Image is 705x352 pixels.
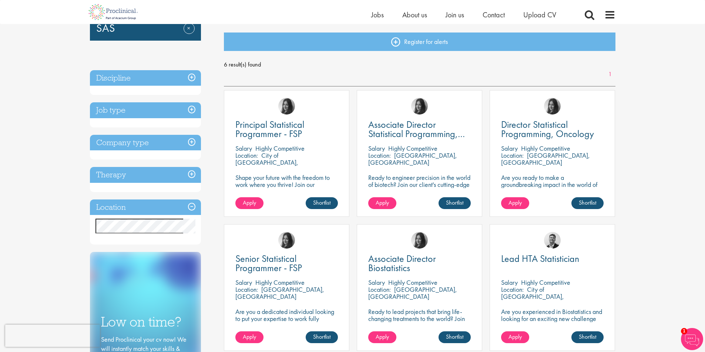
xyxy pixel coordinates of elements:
p: Are you a dedicated individual looking to put your expertise to work fully flexibly in a remote p... [235,308,338,329]
span: Salary [368,278,385,287]
span: Associate Director Statistical Programming, Oncology [368,118,465,149]
span: Lead HTA Statistician [501,252,579,265]
span: Principal Statistical Programmer - FSP [235,118,304,140]
p: City of [GEOGRAPHIC_DATA], [GEOGRAPHIC_DATA] [235,151,298,174]
p: Ready to lead projects that bring life-changing treatments to the world? Join our client at the f... [368,308,471,343]
a: About us [402,10,427,20]
span: Director Statistical Programming, Oncology [501,118,594,140]
a: Apply [368,197,396,209]
span: Location: [235,151,258,160]
span: Associate Director Biostatistics [368,252,436,274]
span: Salary [235,144,252,153]
p: Shape your future with the freedom to work where you thrive! Join our pharmaceutical client with ... [235,174,338,202]
img: Chatbot [681,328,703,350]
span: Salary [368,144,385,153]
span: Salary [501,278,518,287]
a: Senior Statistical Programmer - FSP [235,254,338,273]
img: Heidi Hennigan [278,232,295,249]
a: Shortlist [571,331,604,343]
p: Highly Competitive [521,278,570,287]
img: Tom Magenis [544,232,561,249]
span: Salary [235,278,252,287]
a: Register for alerts [224,33,615,51]
a: Join us [446,10,464,20]
p: Highly Competitive [255,278,305,287]
a: Apply [501,331,529,343]
span: Location: [368,285,391,294]
a: Apply [235,331,263,343]
span: Location: [501,151,524,160]
p: [GEOGRAPHIC_DATA], [GEOGRAPHIC_DATA] [368,285,457,301]
a: Associate Director Biostatistics [368,254,471,273]
span: 6 result(s) found [224,59,615,70]
p: Highly Competitive [388,144,437,153]
a: Apply [235,197,263,209]
p: Highly Competitive [255,144,305,153]
a: Principal Statistical Programmer - FSP [235,120,338,139]
a: Jobs [371,10,384,20]
iframe: reCAPTCHA [5,325,100,347]
a: Associate Director Statistical Programming, Oncology [368,120,471,139]
span: Apply [508,199,522,206]
h3: Low on time? [101,315,190,329]
p: Are you ready to make a groundbreaking impact in the world of biotechnology? Join a growing compa... [501,174,604,209]
p: Highly Competitive [388,278,437,287]
a: Shortlist [571,197,604,209]
img: Heidi Hennigan [411,232,428,249]
a: Shortlist [306,331,338,343]
img: Heidi Hennigan [278,98,295,115]
span: Location: [368,151,391,160]
span: Apply [508,333,522,341]
p: [GEOGRAPHIC_DATA], [GEOGRAPHIC_DATA] [368,151,457,167]
span: Location: [235,285,258,294]
h3: Job type [90,102,201,118]
span: 1 [681,328,687,334]
div: SAS [90,9,201,41]
p: Are you experienced in Biostatistics and looking for an exciting new challenge where you can assi... [501,308,604,336]
a: Shortlist [439,197,471,209]
span: Apply [376,333,389,341]
span: Senior Statistical Programmer - FSP [235,252,302,274]
a: Lead HTA Statistician [501,254,604,263]
a: Apply [501,197,529,209]
p: [GEOGRAPHIC_DATA], [GEOGRAPHIC_DATA] [501,151,590,167]
h3: Therapy [90,167,201,183]
a: 1 [605,70,615,79]
p: Highly Competitive [521,144,570,153]
h3: Discipline [90,70,201,86]
span: Salary [501,144,518,153]
a: Upload CV [523,10,556,20]
img: Heidi Hennigan [411,98,428,115]
a: Shortlist [439,331,471,343]
span: Apply [243,333,256,341]
a: Remove [184,23,195,44]
a: Shortlist [306,197,338,209]
p: [GEOGRAPHIC_DATA], [GEOGRAPHIC_DATA] [235,285,324,301]
h3: Location [90,199,201,215]
a: Contact [483,10,505,20]
h3: Company type [90,135,201,151]
img: Heidi Hennigan [544,98,561,115]
p: City of [GEOGRAPHIC_DATA], [GEOGRAPHIC_DATA] [501,285,564,308]
span: Apply [243,199,256,206]
span: Apply [376,199,389,206]
span: Location: [501,285,524,294]
p: Ready to engineer precision in the world of biotech? Join our client's cutting-edge team and play... [368,174,471,209]
a: Apply [368,331,396,343]
a: Director Statistical Programming, Oncology [501,120,604,139]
